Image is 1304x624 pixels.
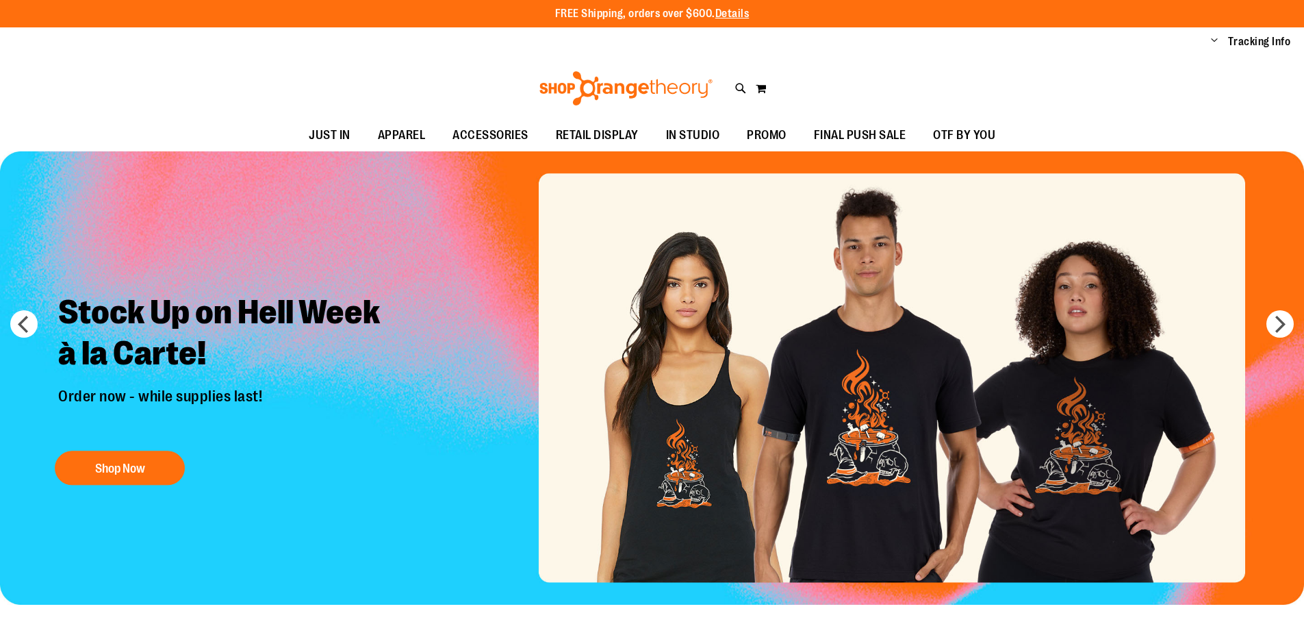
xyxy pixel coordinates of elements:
a: JUST IN [295,120,364,151]
button: Account menu [1211,35,1218,49]
a: IN STUDIO [652,120,734,151]
p: FREE Shipping, orders over $600. [555,6,750,22]
a: Stock Up on Hell Week à la Carte! Order now - while supplies last! Shop Now [48,282,405,491]
a: Tracking Info [1228,34,1291,49]
a: Details [715,8,750,20]
span: JUST IN [309,120,350,151]
span: OTF BY YOU [933,120,995,151]
a: FINAL PUSH SALE [800,120,920,151]
a: PROMO [733,120,800,151]
button: Shop Now [55,451,185,485]
h2: Stock Up on Hell Week à la Carte! [48,282,405,388]
span: PROMO [747,120,787,151]
span: RETAIL DISPLAY [556,120,639,151]
button: prev [10,310,38,338]
a: ACCESSORIES [439,120,542,151]
span: FINAL PUSH SALE [814,120,906,151]
span: APPAREL [378,120,426,151]
p: Order now - while supplies last! [48,388,405,436]
img: Shop Orangetheory [537,71,715,105]
span: IN STUDIO [666,120,720,151]
a: OTF BY YOU [919,120,1009,151]
a: RETAIL DISPLAY [542,120,652,151]
button: next [1266,310,1294,338]
a: APPAREL [364,120,439,151]
span: ACCESSORIES [452,120,528,151]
